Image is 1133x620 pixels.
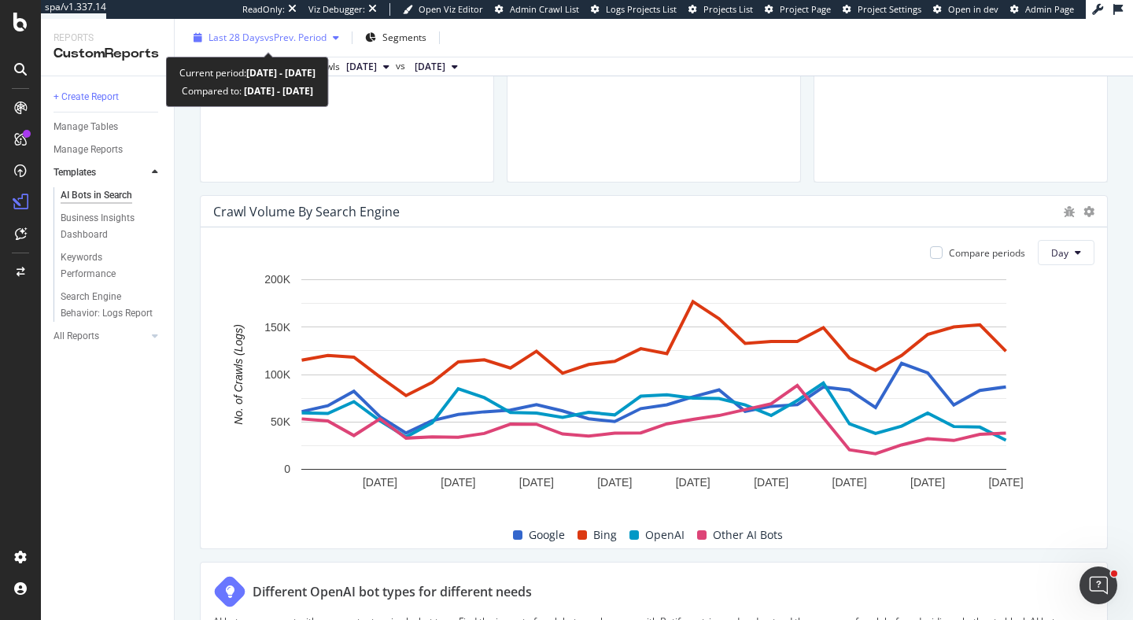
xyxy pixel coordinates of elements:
[61,249,149,282] div: Keywords Performance
[61,210,151,243] div: Business Insights Dashboard
[645,526,685,544] span: OpenAI
[948,3,998,15] span: Open in dev
[403,3,483,16] a: Open Viz Editor
[949,246,1025,260] div: Compare periods
[308,3,365,16] div: Viz Debugger:
[593,526,617,544] span: Bing
[54,328,99,345] div: All Reports
[419,3,483,15] span: Open Viz Editor
[382,31,426,44] span: Segments
[54,45,161,63] div: CustomReports
[54,164,147,181] a: Templates
[54,142,123,158] div: Manage Reports
[200,195,1108,549] div: Crawl Volume By Search EngineCompare periodsDayA chart.GoogleBingOpenAIOther AI Bots
[242,84,313,98] b: [DATE] - [DATE]
[54,164,96,181] div: Templates
[1079,566,1117,604] iframe: Intercom live chat
[54,328,147,345] a: All Reports
[396,59,408,73] span: vs
[519,476,554,489] text: [DATE]
[510,3,579,15] span: Admin Crawl List
[346,60,377,74] span: 2025 Aug. 29th
[182,82,313,100] div: Compared to:
[213,271,1094,509] svg: A chart.
[61,187,163,204] a: AI Bots in Search
[1025,3,1074,15] span: Admin Page
[910,476,945,489] text: [DATE]
[179,64,316,82] div: Current period:
[264,321,290,334] text: 150K
[284,463,290,476] text: 0
[213,204,400,220] div: Crawl Volume By Search Engine
[676,476,710,489] text: [DATE]
[858,3,921,15] span: Project Settings
[363,476,397,489] text: [DATE]
[780,3,831,15] span: Project Page
[61,187,132,204] div: AI Bots in Search
[988,476,1023,489] text: [DATE]
[264,368,290,381] text: 100K
[209,31,264,44] span: Last 28 Days
[703,3,753,15] span: Projects List
[54,119,118,135] div: Manage Tables
[54,142,163,158] a: Manage Reports
[765,3,831,16] a: Project Page
[529,526,565,544] span: Google
[61,249,163,282] a: Keywords Performance
[54,31,161,45] div: Reports
[408,57,464,76] button: [DATE]
[242,3,285,16] div: ReadOnly:
[606,3,677,15] span: Logs Projects List
[441,476,475,489] text: [DATE]
[54,119,163,135] a: Manage Tables
[415,60,445,74] span: 2025 Aug. 1st
[340,57,396,76] button: [DATE]
[54,89,163,105] a: + Create Report
[591,3,677,16] a: Logs Projects List
[843,3,921,16] a: Project Settings
[61,289,163,322] a: Search Engine Behavior: Logs Report
[253,583,532,601] div: Different OpenAI bot types for different needs
[271,415,291,428] text: 50K
[495,3,579,16] a: Admin Crawl List
[597,476,632,489] text: [DATE]
[264,31,327,44] span: vs Prev. Period
[832,476,867,489] text: [DATE]
[61,289,153,322] div: Search Engine Behavior: Logs Report
[264,274,290,286] text: 200K
[61,210,163,243] a: Business Insights Dashboard
[1063,206,1076,217] div: bug
[232,324,245,425] text: No. of Crawls (Logs)
[246,66,316,79] b: [DATE] - [DATE]
[933,3,998,16] a: Open in dev
[754,476,788,489] text: [DATE]
[359,25,433,50] button: Segments
[1010,3,1074,16] a: Admin Page
[1038,240,1094,265] button: Day
[54,89,119,105] div: + Create Report
[713,526,783,544] span: Other AI Bots
[688,3,753,16] a: Projects List
[187,25,345,50] button: Last 28 DaysvsPrev. Period
[1051,246,1068,260] span: Day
